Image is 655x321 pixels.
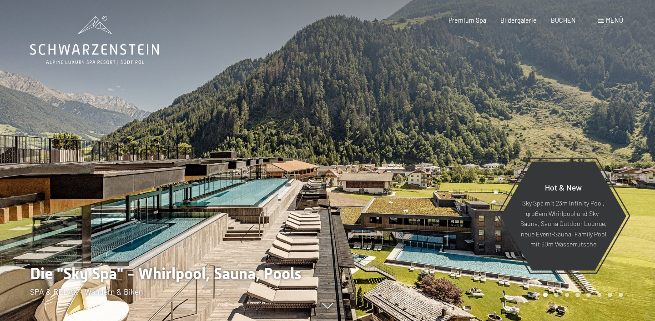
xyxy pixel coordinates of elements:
[586,293,591,297] div: Carousel Page 5
[575,293,580,297] div: Carousel Page 4
[543,293,548,297] div: Carousel Page 1 (Current Slide)
[545,182,582,192] span: Hot & New
[500,16,537,24] a: Bildergalerie
[500,161,627,271] a: Hot & New Sky Spa mit 23m Infinity Pool, großem Whirlpool und Sky-Sauna, Sauna Outdoor Lounge, ne...
[565,293,569,297] div: Carousel Page 3
[540,293,623,297] div: Carousel Pagination
[554,293,559,297] div: Carousel Page 2
[448,16,486,24] a: Premium Spa
[619,293,623,297] div: Carousel Page 8
[551,16,576,24] a: BUCHEN
[597,293,602,297] div: Carousel Page 6
[606,16,623,24] span: Menü
[520,198,607,250] p: Sky Spa mit 23m Infinity Pool, großem Whirlpool und Sky-Sauna, Sauna Outdoor Lounge, neue Event-S...
[608,293,612,297] div: Carousel Page 7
